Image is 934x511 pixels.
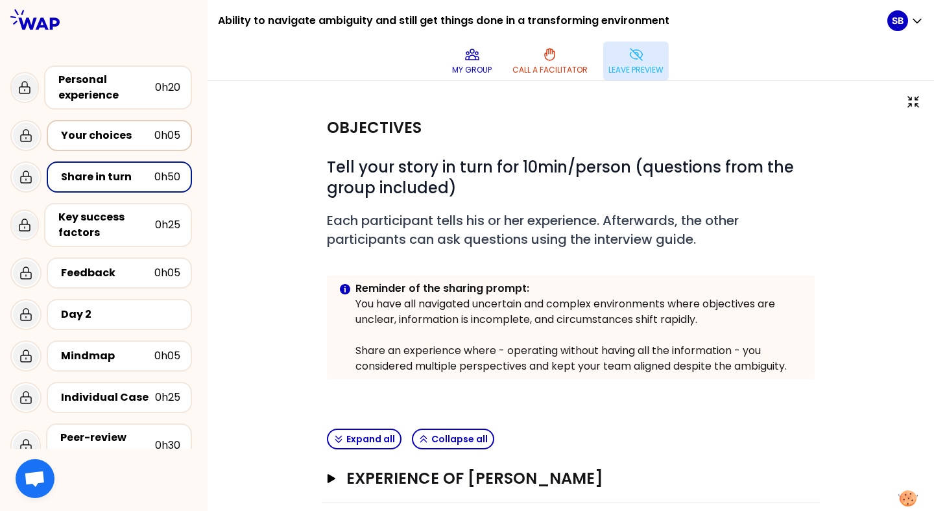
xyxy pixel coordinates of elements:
[154,348,180,364] div: 0h05
[447,42,497,80] button: My group
[887,10,924,31] button: SB
[61,348,154,364] div: Mindmap
[327,468,815,489] button: EXPERIENCE OF [PERSON_NAME]
[16,459,54,498] div: Open chat
[327,429,401,449] button: Expand all
[61,265,154,281] div: Feedback
[608,65,664,75] p: Leave preview
[155,217,180,233] div: 0h25
[61,128,154,143] div: Your choices
[61,169,154,185] div: Share in turn
[154,169,180,185] div: 0h50
[452,65,492,75] p: My group
[355,343,804,374] p: Share an experience where - operating without having all the information - you considered multipl...
[412,429,494,449] button: Collapse all
[346,468,771,489] h3: EXPERIENCE OF [PERSON_NAME]
[61,307,180,322] div: Day 2
[512,65,588,75] p: Call a facilitator
[603,42,669,80] button: Leave preview
[327,211,742,248] span: Each participant tells his or her experience. Afterwards, the other participants can ask question...
[155,80,180,95] div: 0h20
[61,390,155,405] div: Individual Case
[355,296,804,327] p: You have all navigated uncertain and complex environments where objectives are unclear, informati...
[507,42,593,80] button: Call a facilitator
[155,438,180,453] div: 0h30
[327,117,422,138] h2: Objectives
[58,209,155,241] div: Key success factors
[892,14,904,27] p: SB
[355,281,529,296] strong: Reminder of the sharing prompt:
[154,128,180,143] div: 0h05
[60,430,155,461] div: Peer-review Case
[154,265,180,281] div: 0h05
[327,156,798,198] span: Tell your story in turn for 10min/person (questions from the group included)
[58,72,155,103] div: Personal experience
[155,390,180,405] div: 0h25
